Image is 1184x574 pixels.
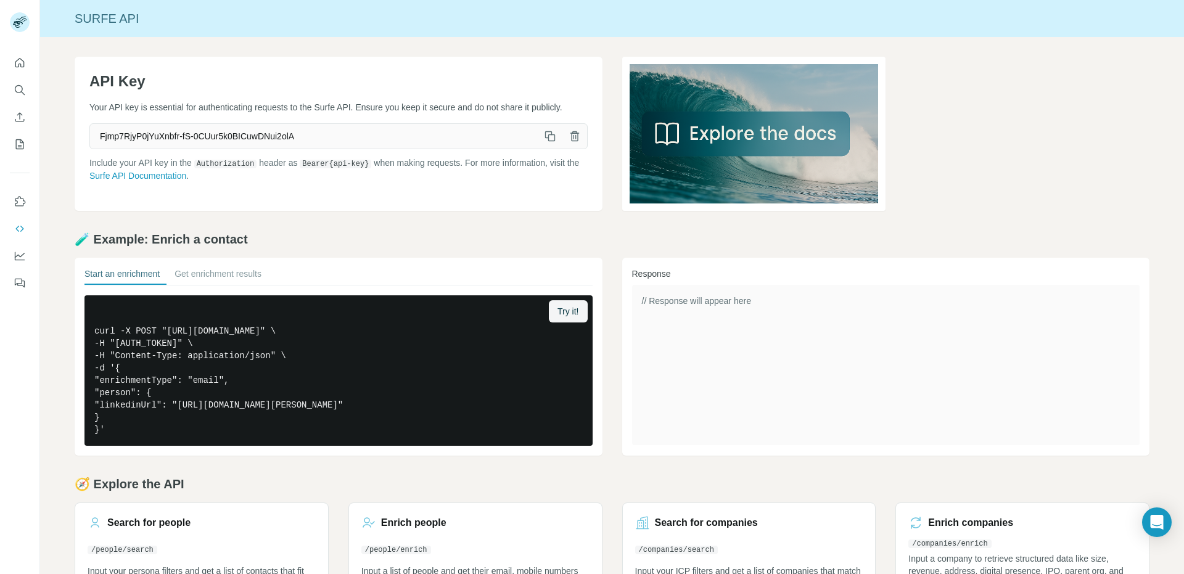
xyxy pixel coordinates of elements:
[908,539,991,548] code: /companies/enrich
[381,515,446,530] h3: Enrich people
[361,546,431,554] code: /people/enrich
[10,133,30,155] button: My lists
[107,515,191,530] h3: Search for people
[10,106,30,128] button: Enrich CSV
[84,295,593,446] pre: curl -X POST "[URL][DOMAIN_NAME]" \ -H "[AUTH_TOKEN]" \ -H "Content-Type: application/json" \ -d ...
[10,218,30,240] button: Use Surfe API
[175,268,261,285] button: Get enrichment results
[549,300,587,322] button: Try it!
[928,515,1013,530] h3: Enrich companies
[88,546,157,554] code: /people/search
[557,305,578,318] span: Try it!
[655,515,758,530] h3: Search for companies
[642,296,751,306] span: // Response will appear here
[632,268,1140,280] h3: Response
[10,245,30,267] button: Dashboard
[89,101,588,113] p: Your API key is essential for authenticating requests to the Surfe API. Ensure you keep it secure...
[84,268,160,285] button: Start an enrichment
[300,160,371,168] code: Bearer {api-key}
[89,171,186,181] a: Surfe API Documentation
[10,191,30,213] button: Use Surfe on LinkedIn
[10,52,30,74] button: Quick start
[89,72,588,91] h1: API Key
[89,157,588,182] p: Include your API key in the header as when making requests. For more information, visit the .
[40,10,1184,27] div: Surfe API
[635,546,718,554] code: /companies/search
[75,231,1149,248] h2: 🧪 Example: Enrich a contact
[194,160,257,168] code: Authorization
[10,79,30,101] button: Search
[90,125,538,147] span: Fjmp7RjyP0jYuXnbfr-fS-0CUur5k0BICuwDNui2olA
[10,272,30,294] button: Feedback
[1142,507,1172,537] div: Open Intercom Messenger
[75,475,1149,493] h2: 🧭 Explore the API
